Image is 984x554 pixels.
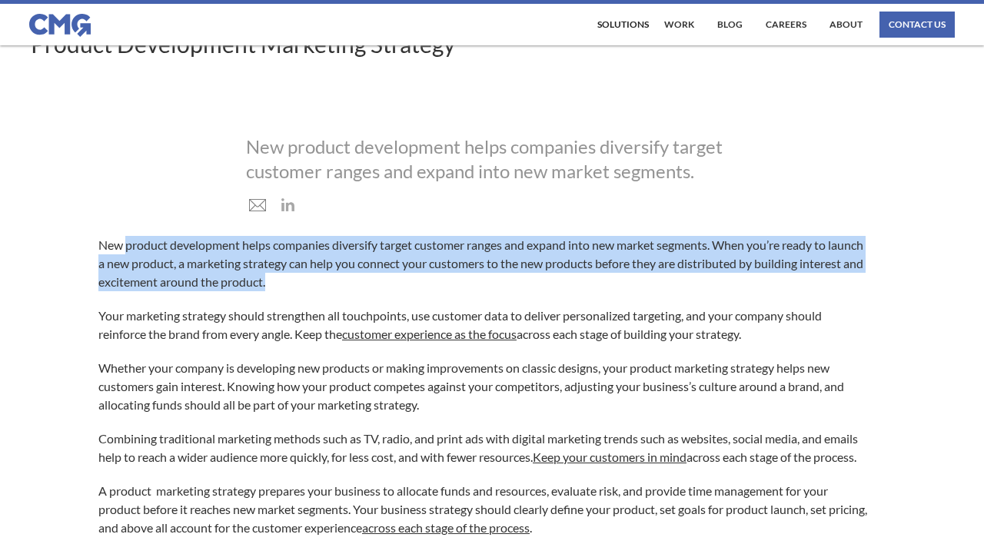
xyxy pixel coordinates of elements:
[280,197,296,213] img: LinkedIn icon in grey
[762,12,810,38] a: Careers
[342,327,517,341] a: customer experience as the focus
[889,20,946,29] div: contact us
[98,307,870,343] p: Your marketing strategy should strengthen all touchpoints, use customer data to deliver personali...
[597,20,649,29] div: Solutions
[533,450,686,464] a: Keep your customers in mind
[826,12,866,38] a: About
[248,197,268,214] img: mail icon in grey
[98,482,870,537] p: A product marketing strategy prepares your business to allocate funds and resources, evaluate ris...
[98,359,870,414] p: Whether your company is developing new products or making improvements on classic designs, your p...
[246,134,738,184] div: New product development helps companies diversify target customer ranges and expand into new mark...
[29,14,91,37] img: CMG logo in blue.
[98,430,870,466] p: Combining traditional marketing methods such as TV, radio, and print ads with digital marketing t...
[660,12,698,38] a: work
[362,520,530,535] a: across each stage of the process
[98,236,870,291] p: New product development helps companies diversify target customer ranges and expand into new mark...
[713,12,746,38] a: Blog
